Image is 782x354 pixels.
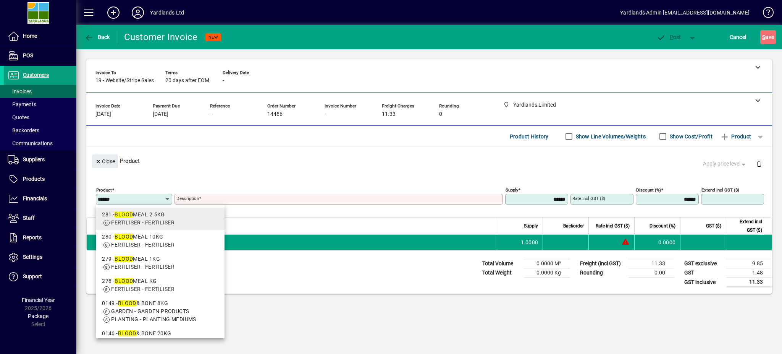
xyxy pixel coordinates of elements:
[95,155,115,168] span: Close
[524,259,570,268] td: 0.0000 M³
[4,137,76,150] a: Communications
[572,196,605,201] mat-label: Rate incl GST ($)
[507,130,552,143] button: Product History
[730,31,746,43] span: Cancel
[680,268,726,278] td: GST
[4,98,76,111] a: Payments
[478,259,524,268] td: Total Volume
[23,215,35,221] span: Staff
[23,156,45,162] span: Suppliers
[680,278,726,287] td: GST inclusive
[210,111,212,117] span: -
[76,30,118,44] app-page-header-button: Back
[86,147,772,175] div: Product
[23,72,49,78] span: Customers
[23,176,45,182] span: Products
[4,124,76,137] a: Backorders
[4,189,76,208] a: Financials
[4,228,76,247] a: Reports
[111,316,196,322] span: PLANTING - PLANTING MEDIUMS
[115,211,133,218] em: BLOOD
[165,78,209,84] span: 20 days after EOM
[726,268,772,278] td: 1.48
[102,299,218,307] div: 0149 - & BONE 8KG
[563,222,584,230] span: Backorder
[111,286,174,292] span: FERTILISER - FERTILISER
[115,256,133,262] em: BLOOD
[439,111,442,117] span: 0
[524,222,538,230] span: Supply
[96,230,225,252] mat-option: 280 - BLOOD MEAL 10KG
[23,273,42,279] span: Support
[23,234,42,240] span: Reports
[574,133,646,140] label: Show Line Volumes/Weights
[23,52,33,58] span: POS
[118,330,136,336] em: BLOOD
[115,278,133,284] em: BLOOD
[22,297,55,303] span: Financial Year
[510,130,549,143] span: Product History
[726,259,772,268] td: 9.85
[596,222,630,230] span: Rate incl GST ($)
[111,219,174,226] span: FERTILISER - FERTILISER
[4,46,76,65] a: POS
[92,154,118,168] button: Close
[636,187,661,193] mat-label: Discount (%)
[629,268,674,278] td: 0.00
[4,111,76,124] a: Quotes
[124,31,198,43] div: Customer Invoice
[96,187,112,193] mat-label: Product
[731,218,762,234] span: Extend incl GST ($)
[208,35,218,40] span: NEW
[4,248,76,267] a: Settings
[4,85,76,98] a: Invoices
[4,27,76,46] a: Home
[521,239,538,246] span: 1.0000
[524,268,570,278] td: 0.0000 Kg
[762,31,774,43] span: ave
[478,268,524,278] td: Total Weight
[750,154,768,173] button: Delete
[111,264,174,270] span: FERTILISER - FERTILISER
[680,259,726,268] td: GST exclusive
[96,274,225,296] mat-option: 278 - BLOOD MEAL KG
[84,34,110,40] span: Back
[115,234,133,240] em: BLOOD
[703,160,747,168] span: Apply price level
[23,33,37,39] span: Home
[126,6,150,19] button: Profile
[150,6,184,19] div: Yardlands Ltd
[668,133,713,140] label: Show Cost/Profit
[650,222,675,230] span: Discount (%)
[267,111,283,117] span: 14456
[8,114,29,120] span: Quotes
[8,140,53,146] span: Communications
[762,34,765,40] span: S
[8,101,36,107] span: Payments
[634,235,680,250] td: 0.0000
[629,259,674,268] td: 11.33
[670,34,673,40] span: P
[95,111,111,117] span: [DATE]
[506,187,518,193] mat-label: Supply
[706,222,721,230] span: GST ($)
[176,196,199,201] mat-label: Description
[325,111,326,117] span: -
[4,209,76,228] a: Staff
[96,252,225,274] mat-option: 279 - BLOOD MEAL 1KG
[111,308,189,314] span: GARDEN - GARDEN PRODUCTS
[95,78,154,84] span: 19 - Website/Stripe Sales
[382,111,396,117] span: 11.33
[102,277,218,285] div: 278 - MEAL KG
[576,268,629,278] td: Rounding
[757,2,772,26] a: Knowledge Base
[102,255,218,263] div: 279 - MEAL 1KG
[102,211,218,219] div: 281 - MEAL 2.5KG
[101,6,126,19] button: Add
[8,88,32,94] span: Invoices
[111,242,174,248] span: FERTILISER - FERTILISER
[656,34,681,40] span: ost
[726,278,772,287] td: 11.33
[82,30,112,44] button: Back
[102,233,218,241] div: 280 - MEAL 10KG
